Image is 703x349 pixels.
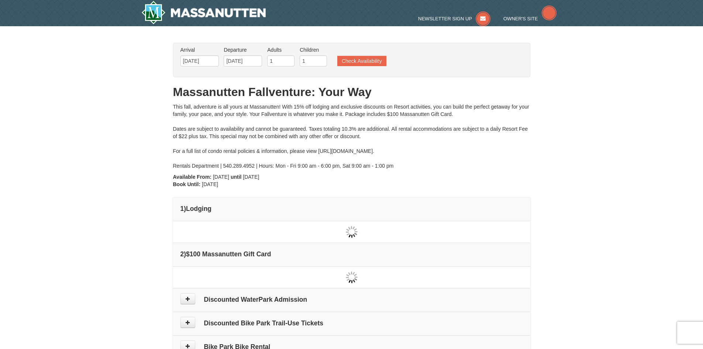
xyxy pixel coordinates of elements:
h1: Massanutten Fallventure: Your Way [173,85,530,99]
button: Check Availability [337,56,386,66]
span: Newsletter Sign Up [418,16,472,21]
h4: 2 $100 Massanutten Gift Card [180,250,523,258]
span: [DATE] [213,174,229,180]
img: wait gif [346,271,358,283]
a: Newsletter Sign Up [418,16,490,21]
label: Children [300,46,327,54]
img: wait gif [346,226,358,238]
label: Adults [267,46,294,54]
h4: 1 Lodging [180,205,523,212]
span: [DATE] [202,181,218,187]
span: ) [184,250,186,258]
h4: Discounted Bike Park Trail-Use Tickets [180,319,523,327]
label: Arrival [180,46,219,54]
div: This fall, adventure is all yours at Massanutten! With 15% off lodging and exclusive discounts on... [173,103,530,170]
strong: until [231,174,242,180]
img: Massanutten Resort Logo [141,1,266,24]
span: ) [184,205,186,212]
a: Massanutten Resort [141,1,266,24]
span: [DATE] [243,174,259,180]
strong: Available From: [173,174,212,180]
strong: Book Until: [173,181,201,187]
label: Departure [224,46,262,54]
span: Owner's Site [503,16,538,21]
h4: Discounted WaterPark Admission [180,296,523,303]
a: Owner's Site [503,16,556,21]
